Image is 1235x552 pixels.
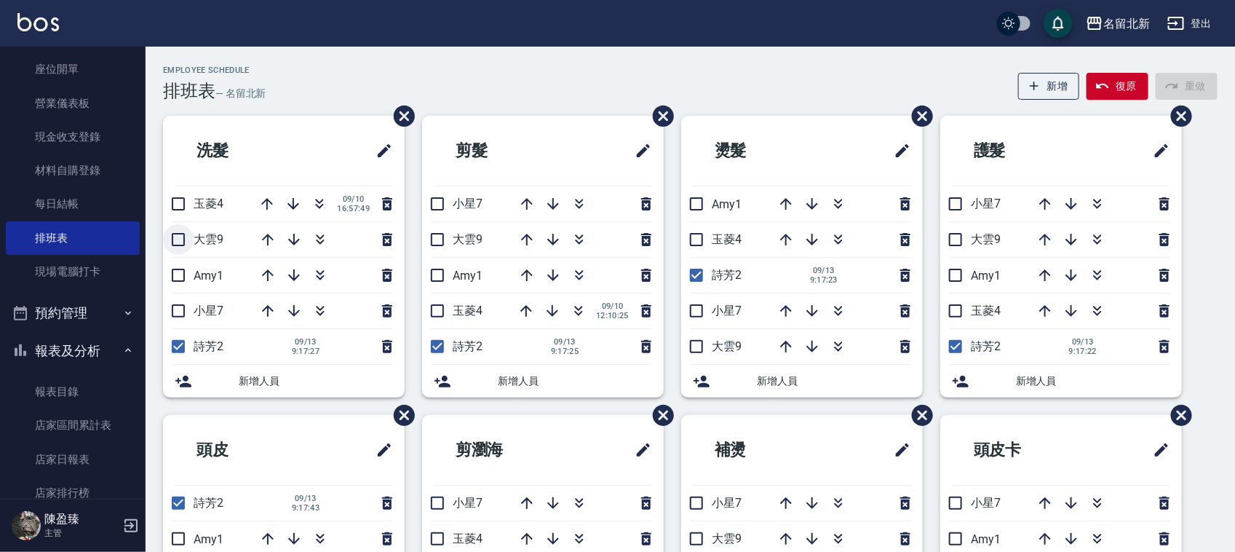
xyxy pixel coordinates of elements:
span: 修改班表的標題 [626,433,652,468]
span: 修改班表的標題 [1144,433,1170,468]
h2: 補燙 [693,424,827,476]
span: 詩芳2 [971,339,1001,353]
span: 玉菱4 [971,304,1001,318]
span: 大雲9 [453,232,483,246]
span: 修改班表的標題 [885,433,911,468]
span: 大雲9 [194,232,223,246]
a: 現場電腦打卡 [6,255,140,288]
span: 09/13 [290,337,322,347]
a: 現金收支登錄 [6,120,140,154]
span: 大雲9 [712,532,742,545]
button: 新增 [1018,73,1080,100]
span: 刪除班表 [901,95,935,138]
button: 名留北新 [1080,9,1156,39]
span: 9:17:43 [290,503,322,513]
h2: 燙髮 [693,125,827,177]
span: 9:17:23 [808,275,840,285]
img: Person [12,511,41,540]
div: 名留北新 [1103,15,1150,33]
span: 詩芳2 [453,339,483,353]
span: 刪除班表 [642,95,676,138]
span: 詩芳2 [194,339,223,353]
h6: — 名留北新 [215,86,266,101]
div: 新增人員 [940,365,1182,398]
span: 新增人員 [757,374,911,389]
h2: 剪髮 [434,125,568,177]
span: 詩芳2 [194,496,223,510]
a: 每日結帳 [6,187,140,221]
span: 玉菱4 [194,197,223,210]
span: 修改班表的標題 [885,133,911,168]
h5: 陳盈臻 [44,512,119,527]
a: 材料自購登錄 [6,154,140,187]
span: 9:17:25 [549,347,581,356]
span: 小星7 [712,496,742,510]
a: 排班表 [6,221,140,255]
span: 修改班表的標題 [1144,133,1170,168]
a: 營業儀表板 [6,87,140,120]
span: 09/10 [337,194,370,204]
h2: 頭皮 [175,424,309,476]
span: 小星7 [971,496,1001,510]
span: 09/10 [596,301,629,311]
div: 新增人員 [681,365,923,398]
span: 9:17:22 [1067,347,1099,356]
span: 修改班表的標題 [626,133,652,168]
button: 報表及分析 [6,332,140,370]
img: Logo [17,13,59,31]
a: 座位開單 [6,52,140,86]
a: 報表目錄 [6,375,140,409]
span: 玉菱4 [453,304,483,318]
a: 店家日報表 [6,443,140,476]
div: 新增人員 [422,365,664,398]
span: 大雲9 [712,339,742,353]
span: 玉菱4 [453,532,483,545]
span: 09/13 [290,494,322,503]
span: Amy1 [971,269,1001,283]
span: 新增人員 [1016,374,1170,389]
div: 新增人員 [163,365,405,398]
span: 修改班表的標題 [367,133,393,168]
span: 修改班表的標題 [367,433,393,468]
span: Amy1 [194,269,223,283]
span: 16:57:49 [337,204,370,213]
span: 小星7 [453,197,483,210]
h3: 排班表 [163,81,215,101]
span: 小星7 [712,304,742,318]
button: 預約管理 [6,294,140,332]
span: 刪除班表 [1160,95,1194,138]
span: 刪除班表 [642,394,676,437]
button: 復原 [1087,73,1148,100]
span: 刪除班表 [901,394,935,437]
span: 新增人員 [239,374,393,389]
span: 玉菱4 [712,232,742,246]
span: 刪除班表 [383,95,417,138]
span: 刪除班表 [383,394,417,437]
h2: Employee Schedule [163,66,266,75]
span: 09/13 [808,266,840,275]
span: 刪除班表 [1160,394,1194,437]
h2: 頭皮卡 [952,424,1094,476]
a: 店家排行榜 [6,476,140,510]
button: save [1044,9,1073,38]
span: 12:10:25 [596,311,629,320]
span: 新增人員 [498,374,652,389]
span: 小星7 [194,304,223,318]
span: 小星7 [453,496,483,510]
h2: 洗髮 [175,125,309,177]
button: 登出 [1161,10,1218,37]
span: 9:17:27 [290,347,322,356]
span: Amy1 [971,532,1001,546]
span: Amy1 [712,197,742,211]
span: 詩芳2 [712,268,742,282]
span: 09/13 [1067,337,1099,347]
span: Amy1 [194,532,223,546]
span: 09/13 [549,337,581,347]
h2: 護髮 [952,125,1086,177]
a: 店家區間累計表 [6,409,140,442]
span: 大雲9 [971,232,1001,246]
span: 小星7 [971,197,1001,210]
span: Amy1 [453,269,483,283]
p: 主管 [44,527,119,540]
h2: 剪瀏海 [434,424,576,476]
